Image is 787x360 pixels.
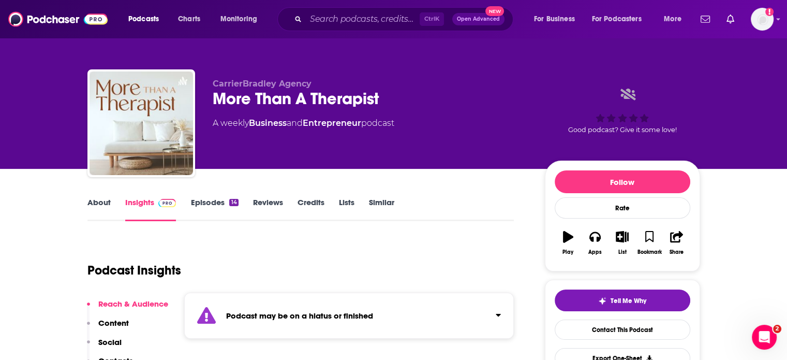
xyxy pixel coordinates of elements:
button: tell me why sparkleTell Me Why [555,290,690,311]
span: Charts [178,12,200,26]
p: Reach & Audience [98,299,168,309]
button: Reach & Audience [87,299,168,318]
div: 14 [229,199,238,206]
a: Charts [171,11,206,27]
span: More [664,12,681,26]
span: Ctrl K [420,12,444,26]
p: Social [98,337,122,347]
span: Open Advanced [457,17,500,22]
a: Business [249,118,287,128]
button: Content [87,318,129,337]
button: Apps [582,224,608,262]
span: 2 [773,325,781,333]
section: Click to expand status details [184,293,514,339]
div: Search podcasts, credits, & more... [287,7,523,31]
span: Tell Me Why [611,297,646,305]
svg: Add a profile image [765,8,774,16]
span: CarrierBradley Agency [213,79,311,89]
div: A weekly podcast [213,117,394,129]
button: Open AdvancedNew [452,13,504,25]
span: Good podcast? Give it some love! [568,126,677,134]
h1: Podcast Insights [87,263,181,278]
button: open menu [585,11,657,27]
button: open menu [527,11,588,27]
iframe: Intercom live chat [752,325,777,350]
a: Show notifications dropdown [722,10,738,28]
input: Search podcasts, credits, & more... [306,11,420,27]
a: Reviews [253,197,283,221]
div: Bookmark [637,249,661,255]
a: Contact This Podcast [555,320,690,340]
span: Logged in as N0elleB7 [751,8,774,31]
button: open menu [121,11,172,27]
img: Podchaser Pro [158,199,176,207]
div: Play [562,249,573,255]
div: Apps [588,249,602,255]
button: Social [87,337,122,356]
img: User Profile [751,8,774,31]
a: About [87,197,111,221]
a: Credits [298,197,324,221]
strong: Podcast may be on a hiatus or finished [226,311,373,321]
button: Play [555,224,582,262]
button: open menu [657,11,694,27]
a: InsightsPodchaser Pro [125,197,176,221]
a: Entrepreneur [303,118,361,128]
span: For Business [534,12,575,26]
img: Podchaser - Follow, Share and Rate Podcasts [8,9,108,29]
button: Follow [555,170,690,193]
span: Monitoring [220,12,257,26]
img: tell me why sparkle [598,297,606,305]
span: Podcasts [128,12,159,26]
div: Rate [555,197,690,219]
button: Show profile menu [751,8,774,31]
button: Bookmark [636,224,663,262]
a: Episodes14 [190,197,238,221]
button: List [608,224,635,262]
p: Content [98,318,129,328]
button: open menu [213,11,271,27]
div: Share [670,249,684,255]
span: For Podcasters [592,12,642,26]
div: Good podcast? Give it some love! [545,79,700,143]
span: New [485,6,504,16]
img: More Than A Therapist [90,71,193,175]
span: and [287,118,303,128]
button: Share [663,224,690,262]
a: Similar [369,197,394,221]
div: List [618,249,627,255]
a: Lists [339,197,354,221]
a: Show notifications dropdown [696,10,714,28]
